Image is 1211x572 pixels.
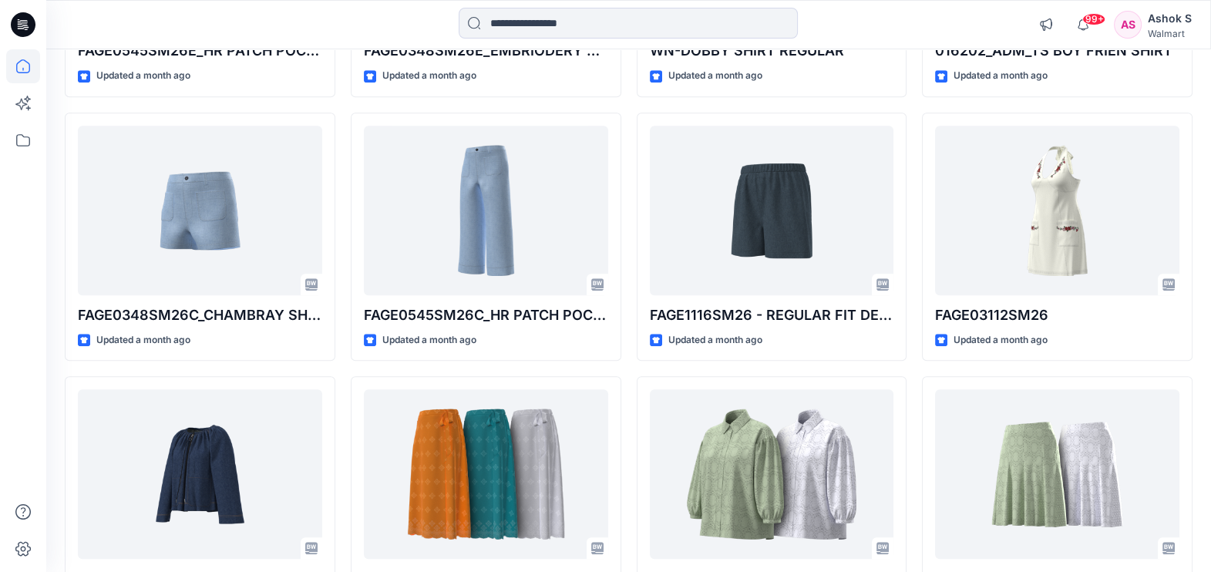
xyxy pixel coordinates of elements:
[668,68,762,84] p: Updated a month ago
[1082,13,1105,25] span: 99+
[78,389,322,559] a: FAWOW02401SP25 - CINCHED NECK JACKET
[650,40,894,62] p: WN-DOBBY SHIRT REGULAR
[382,332,476,348] p: Updated a month ago
[1148,28,1192,39] div: Walmart
[364,389,608,559] a: FAGE0725SM26 -LINEN SKIRT WRAP
[954,332,1048,348] p: Updated a month ago
[78,126,322,295] a: FAGE0348SM26C_CHAMBRAY SHORTS
[364,40,608,62] p: FAGE0348SM26E_EMBRIODERY TWILL SHORTS
[954,68,1048,84] p: Updated a month ago
[935,126,1179,295] a: FAGE03112SM26
[96,68,190,84] p: Updated a month ago
[650,126,894,295] a: FAGE1116SM26 - REGULAR FIT DENIM SHORTS
[1114,11,1142,39] div: AS
[935,40,1179,62] p: 016202_ADM_TS BOY FRIEN SHIRT
[935,305,1179,326] p: FAGE03112SM26
[78,305,322,326] p: FAGE0348SM26C_CHAMBRAY SHORTS
[650,305,894,326] p: FAGE1116SM26 - REGULAR FIT DENIM SHORTS
[935,389,1179,559] a: FAGE0496SU26_GODET KNEE LENGTH SKIRT
[1148,9,1192,28] div: Ashok S
[382,68,476,84] p: Updated a month ago
[78,40,322,62] p: FAGE0545SM26E_HR PATCH POCKET CROPPED WIDE LEG
[364,126,608,295] a: FAGE0545SM26C_HR PATCH POCKET CROPPED WIDE LEG
[650,389,894,559] a: FAGE0349SU26 - SS BTTN UP SHT
[364,305,608,326] p: FAGE0545SM26C_HR PATCH POCKET CROPPED WIDE LEG
[96,332,190,348] p: Updated a month ago
[668,332,762,348] p: Updated a month ago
